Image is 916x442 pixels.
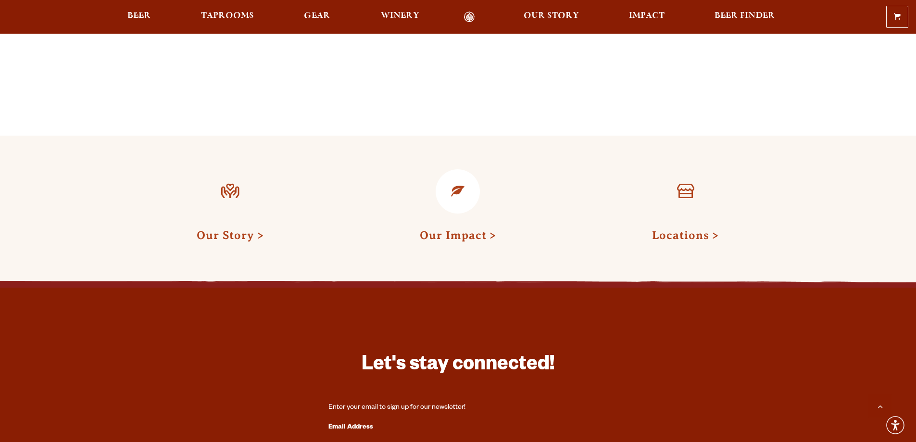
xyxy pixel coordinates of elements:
[328,403,588,413] div: Enter your email to sign up for our newsletter!
[381,12,419,20] span: Winery
[524,12,579,20] span: Our Story
[121,12,157,23] a: Beer
[708,12,781,23] a: Beer Finder
[195,12,260,23] a: Taprooms
[715,12,775,20] span: Beer Finder
[885,415,906,436] div: Accessibility Menu
[328,421,588,434] label: Email Address
[328,352,588,380] h3: Let's stay connected!
[127,12,151,20] span: Beer
[436,169,480,214] a: Our Impact
[197,229,264,241] a: Our Story
[201,12,254,20] span: Taprooms
[452,12,488,23] a: Odell Home
[652,229,719,241] a: Locations
[623,12,671,23] a: Impact
[517,12,585,23] a: Our Story
[868,394,892,418] a: Scroll to top
[420,229,496,241] a: Our Impact
[298,12,337,23] a: Gear
[208,169,252,214] a: Our Story
[629,12,665,20] span: Impact
[304,12,330,20] span: Gear
[664,169,708,214] a: Locations
[375,12,426,23] a: Winery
